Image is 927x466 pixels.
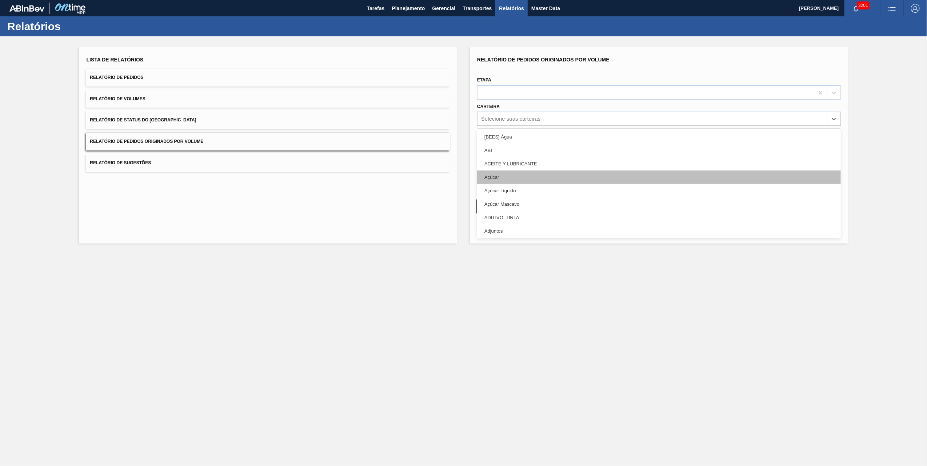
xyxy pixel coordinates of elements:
button: Relatório de Pedidos Originados por Volume [86,133,450,150]
button: Relatório de Status do [GEOGRAPHIC_DATA] [86,111,450,129]
span: Relatório de Pedidos [90,75,143,80]
span: Relatório de Pedidos Originados por Volume [477,57,610,63]
label: Etapa [477,77,491,83]
img: userActions [888,4,896,13]
button: Relatório de Sugestões [86,154,450,172]
img: TNhmsLtSVTkK8tSr43FrP2fwEKptu5GPRR3wAAAABJRU5ErkJggg== [9,5,44,12]
span: Master Data [531,4,560,13]
span: 3201 [857,1,870,9]
span: Gerencial [432,4,456,13]
span: Lista de Relatórios [86,57,143,63]
span: Relatório de Volumes [90,96,145,101]
span: Relatório de Pedidos Originados por Volume [90,139,203,144]
span: Relatórios [499,4,524,13]
h1: Relatórios [7,22,136,31]
div: Açúcar Mascavo [477,197,841,211]
button: Relatório de Pedidos [86,69,450,87]
button: Limpar [476,199,655,214]
span: Relatório de Status do [GEOGRAPHIC_DATA] [90,117,196,122]
div: [BEES] Água [477,130,841,144]
img: Logout [911,4,920,13]
button: Relatório de Volumes [86,90,450,108]
div: Açúcar [477,170,841,184]
label: Carteira [477,104,500,109]
button: Notificações [844,3,868,13]
span: Tarefas [367,4,385,13]
div: Adjuntos [477,224,841,238]
div: ABI [477,144,841,157]
div: ADITIVO, TINTA [477,211,841,224]
span: Relatório de Sugestões [90,160,151,165]
div: Açúcar Líquido [477,184,841,197]
span: Planejamento [392,4,425,13]
div: ACEITE Y LUBRICANTE [477,157,841,170]
span: Transportes [463,4,492,13]
div: Selecione suas carteiras [481,116,540,122]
